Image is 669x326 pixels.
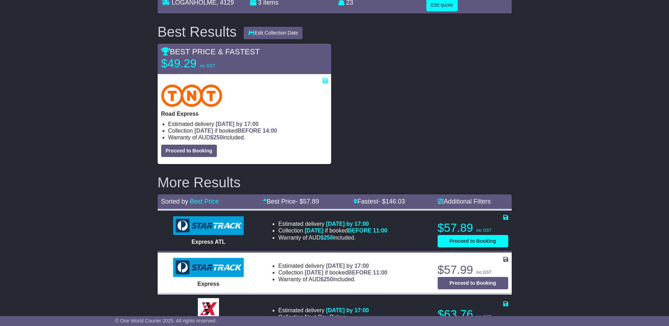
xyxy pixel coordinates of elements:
[161,47,260,56] span: BEST PRICE & FASTEST
[438,198,491,205] a: Additional Filters
[476,314,492,319] span: inc GST
[198,298,219,319] img: Border Express: Express Parcel Service
[373,270,388,276] span: 11:00
[161,198,188,205] span: Sorted by
[321,276,333,282] span: $
[278,221,387,227] li: Estimated delivery
[296,198,319,205] span: - $
[348,270,371,276] span: BEFORE
[115,318,217,324] span: © One World Courier 2025. All rights reserved.
[194,128,277,134] span: if booked
[303,198,319,205] span: 57.89
[154,24,241,40] div: Best Results
[244,27,303,39] button: Edit Collection Date
[373,228,388,234] span: 11:00
[476,228,492,233] span: inc GST
[438,263,508,277] p: $57.99
[438,277,508,289] button: Proceed to Booking
[324,276,333,282] span: 250
[326,221,369,227] span: [DATE] by 17:00
[161,145,217,157] button: Proceed to Booking
[385,198,405,205] span: 146.03
[200,64,215,68] span: inc GST
[173,216,244,235] img: StarTrack: Express ATL
[190,198,219,205] a: Best Price
[238,128,261,134] span: BEFORE
[278,234,387,241] li: Warranty of AUD included.
[197,281,219,287] span: Express
[438,307,508,321] p: $63.76
[161,84,223,107] img: TNT Domestic: Road Express
[305,270,323,276] span: [DATE]
[173,258,244,277] img: StarTrack: Express
[326,307,369,313] span: [DATE] by 17:00
[278,276,387,283] li: Warranty of AUD included.
[348,228,371,234] span: BEFORE
[278,307,369,314] li: Estimated delivery
[438,235,508,247] button: Proceed to Booking
[213,134,223,140] span: 250
[305,228,387,234] span: if booked
[305,270,387,276] span: if booked
[305,228,323,234] span: [DATE]
[353,198,405,205] a: Fastest- $146.03
[263,198,319,205] a: Best Price- $57.89
[378,198,405,205] span: - $
[161,110,328,117] p: Road Express
[168,127,328,134] li: Collection
[194,128,213,134] span: [DATE]
[161,56,249,71] p: $49.29
[158,175,512,190] h2: More Results
[278,314,369,320] li: Collection
[191,239,225,245] span: Express ATL
[278,227,387,234] li: Collection
[278,262,387,269] li: Estimated delivery
[305,314,346,320] span: Next Day Pickup
[326,263,369,269] span: [DATE] by 17:00
[278,269,387,276] li: Collection
[324,235,333,241] span: 250
[438,221,508,235] p: $57.89
[476,270,492,275] span: inc GST
[210,134,223,140] span: $
[168,134,328,141] li: Warranty of AUD included.
[216,121,259,127] span: [DATE] by 17:00
[263,128,277,134] span: 14:00
[321,235,333,241] span: $
[168,121,328,127] li: Estimated delivery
